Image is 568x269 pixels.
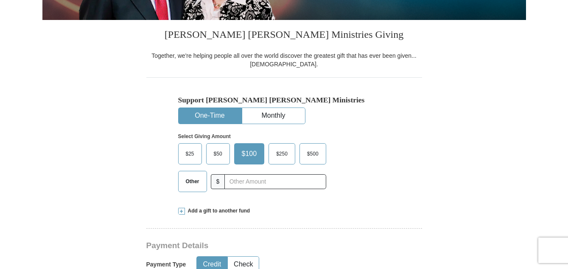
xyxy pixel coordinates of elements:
[303,147,323,160] span: $500
[146,261,186,268] h5: Payment Type
[210,147,227,160] span: $50
[185,207,250,215] span: Add a gift to another fund
[146,51,422,68] div: Together, we're helping people all over the world discover the greatest gift that has ever been g...
[146,20,422,51] h3: [PERSON_NAME] [PERSON_NAME] Ministries Giving
[182,147,199,160] span: $25
[182,175,204,188] span: Other
[178,133,231,139] strong: Select Giving Amount
[178,96,390,105] h5: Support [PERSON_NAME] [PERSON_NAME] Ministries
[211,174,225,189] span: $
[146,241,363,251] h3: Payment Details
[224,174,326,189] input: Other Amount
[179,108,241,124] button: One-Time
[238,147,261,160] span: $100
[242,108,305,124] button: Monthly
[272,147,292,160] span: $250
